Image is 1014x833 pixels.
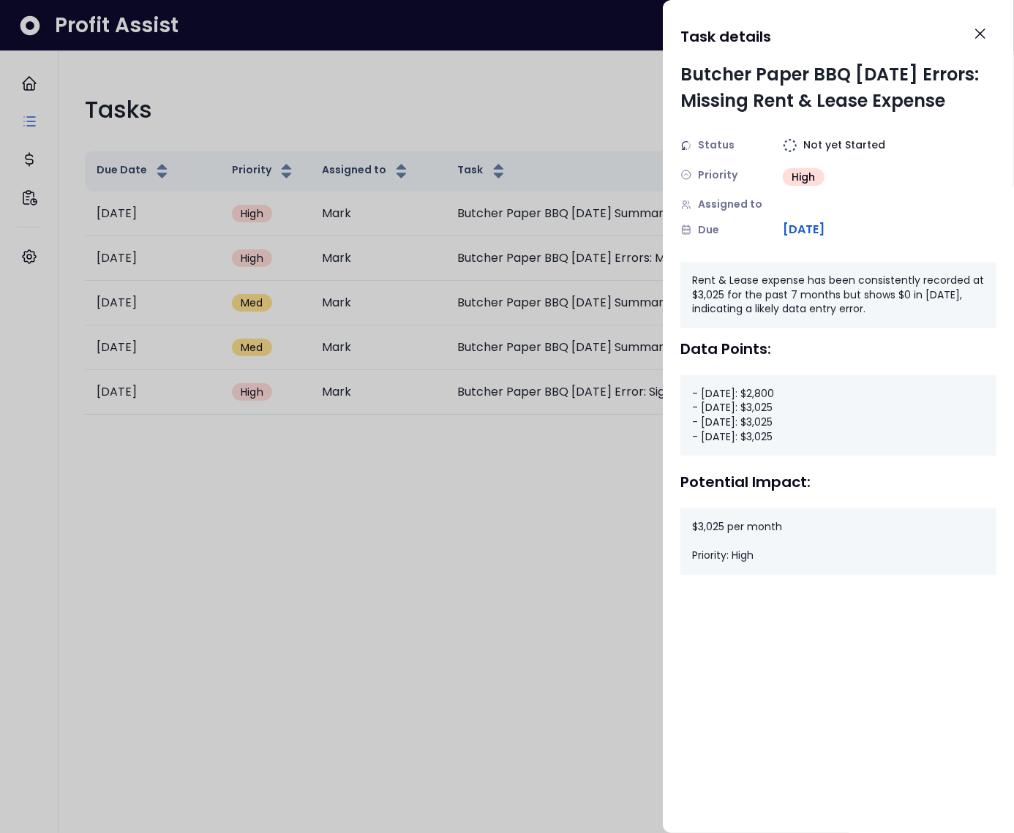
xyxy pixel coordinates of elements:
[680,508,996,575] div: $3,025 per month Priority: High
[680,473,996,491] div: Potential Impact:
[680,375,996,456] div: - [DATE]: $2,800 - [DATE]: $3,025 - [DATE]: $3,025 - [DATE]: $3,025
[698,137,735,153] span: Status
[680,262,996,328] div: Rent & Lease expense has been consistently recorded at $3,025 for the past 7 months but shows $0 ...
[964,18,996,50] button: Close
[792,170,816,184] span: High
[698,197,762,212] span: Assigned to
[783,138,797,153] img: Not yet Started
[698,167,737,183] span: Priority
[803,137,885,153] span: Not yet Started
[680,23,771,50] h1: Task details
[680,340,996,358] div: Data Points:
[680,61,996,114] div: Butcher Paper BBQ [DATE] Errors: Missing Rent & Lease Expense
[680,140,692,151] img: Status
[698,222,719,238] span: Due
[783,221,825,238] span: [DATE]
